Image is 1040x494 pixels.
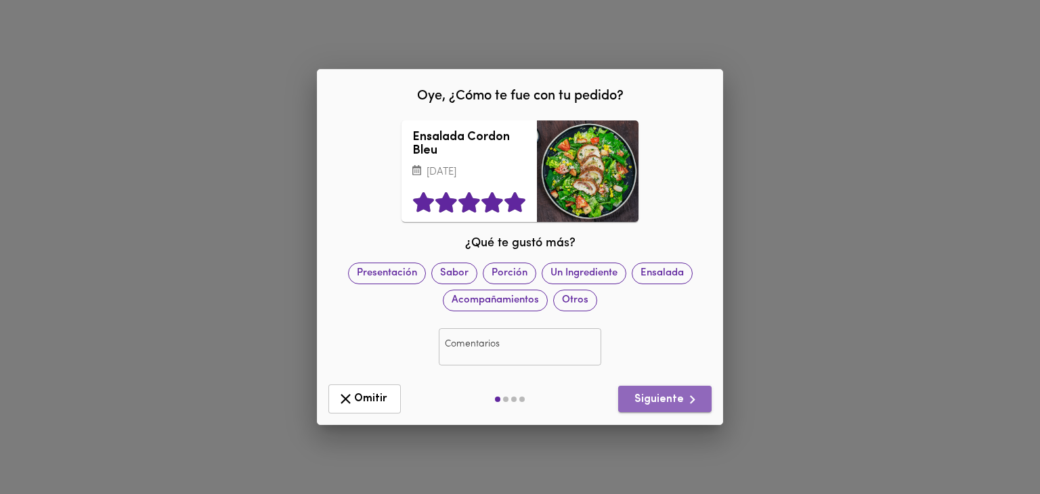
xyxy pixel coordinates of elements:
span: Omitir [337,390,392,407]
h3: Ensalada Cordon Bleu [412,131,526,158]
p: [DATE] [412,164,526,180]
div: Un Ingrediente [542,262,626,284]
span: Sabor [432,266,477,280]
div: ¿Qué te gustó más? [334,229,706,253]
span: Siguiente [629,391,701,408]
div: Acompañamientos [443,289,548,311]
iframe: Messagebird Livechat Widget [961,416,1026,480]
span: Porción [483,266,536,280]
button: Omitir [328,384,401,413]
span: Acompañamientos [443,293,547,307]
div: Otros [553,289,597,311]
div: Ensalada Cordon Bleu [537,120,638,222]
div: Porción [483,262,536,284]
div: Presentación [348,262,426,284]
span: Otros [554,293,597,307]
span: Ensalada [632,266,692,280]
span: Presentación [349,266,425,280]
div: Sabor [431,262,477,284]
button: Siguiente [618,386,712,412]
span: Un Ingrediente [542,266,626,280]
span: Oye, ¿Cómo te fue con tu pedido? [417,89,624,103]
div: Ensalada [632,262,693,284]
